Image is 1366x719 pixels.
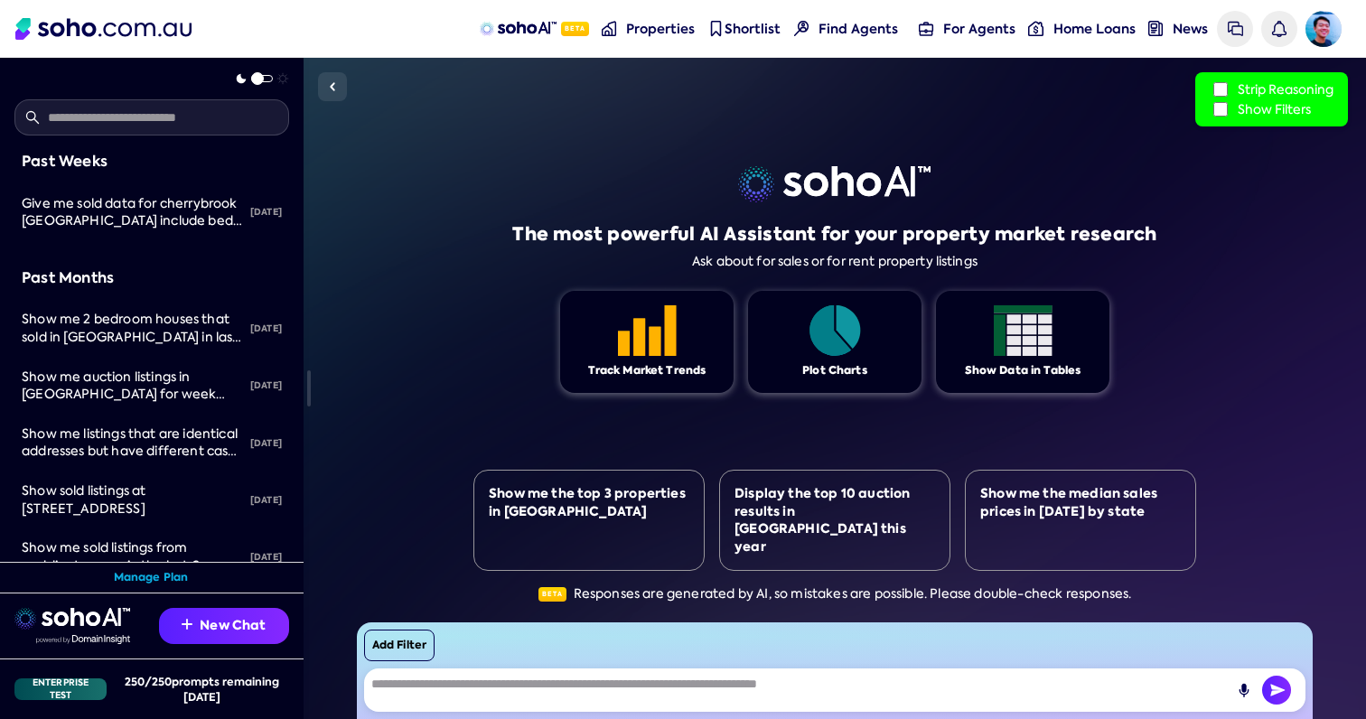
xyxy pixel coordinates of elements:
div: Show me the top 3 properties in [GEOGRAPHIC_DATA] [489,485,689,520]
img: for-agents-nav icon [919,21,934,36]
img: messages icon [1228,21,1243,36]
a: Give me sold data for cherrybrook [GEOGRAPHIC_DATA] include bed bath car sold price sold dates [14,184,243,241]
img: shortlist-nav icon [708,21,724,36]
a: Show me listings that are identical addresses but have different cases or different capitalisatio... [14,415,243,472]
span: Find Agents [819,20,898,38]
div: Ask about for sales or for rent property listings [692,254,978,269]
a: Show sold listings at [STREET_ADDRESS] [14,472,243,528]
img: Data provided by Domain Insight [36,635,130,644]
button: Send [1262,676,1291,705]
img: sohoai logo [738,166,931,202]
div: Show me the median sales prices in [DATE] by state [980,485,1181,520]
span: Show me 2 bedroom houses that sold in [GEOGRAPHIC_DATA] in last 6 months [22,311,241,362]
img: Feature 1 icon [994,305,1053,356]
img: bell icon [1271,21,1286,36]
img: sohoAI logo [480,22,557,36]
div: [DATE] [243,309,289,349]
span: Show me sold listings from paddington nsw in the last 6 months [22,539,209,591]
div: Display the top 10 auction results in [GEOGRAPHIC_DATA] this year [734,485,935,556]
div: [DATE] [243,537,289,577]
div: Show me auction listings in randwick for week ending 2025-06-28 [22,369,243,404]
a: Messages [1217,11,1253,47]
a: Show me 2 bedroom houses that sold in [GEOGRAPHIC_DATA] in last 6 months [14,300,243,357]
span: Give me sold data for cherrybrook [GEOGRAPHIC_DATA] include bed bath car sold price sold dates [22,195,242,247]
img: properties-nav icon [602,21,617,36]
div: [DATE] [243,366,289,406]
span: Beta [561,22,589,36]
img: for-agents-nav icon [1028,21,1043,36]
span: For Agents [943,20,1015,38]
a: Notifications [1261,11,1297,47]
input: Show Filters [1213,102,1228,117]
img: Sidebar toggle icon [322,76,343,98]
img: Soho Logo [15,18,192,40]
img: Feature 1 icon [618,305,677,356]
span: Home Loans [1053,20,1136,38]
img: sohoai logo [14,608,130,630]
img: Recommendation icon [182,619,192,630]
img: Find agents icon [794,21,809,36]
button: Add Filter [364,630,435,661]
h1: The most powerful AI Assistant for your property market research [512,221,1156,247]
div: Show me 2 bedroom houses that sold in paddington in last 6 months [22,311,243,346]
div: Responses are generated by AI, so mistakes are possible. Please double-check responses. [538,585,1132,603]
img: Avatar of Martin Verdejo [1305,11,1342,47]
label: Strip Reasoning [1210,79,1333,99]
span: Show me listings that are identical addresses but have different cases or different capitalisatio... [22,425,242,495]
button: Record Audio [1230,676,1258,705]
div: Track Market Trends [588,363,706,378]
div: Give me sold data for cherrybrook nsw include bed bath car sold price sold dates [22,195,243,230]
div: Plot Charts [802,363,867,378]
span: Show sold listings at [STREET_ADDRESS] [22,482,146,517]
button: New Chat [159,608,289,644]
span: Shortlist [725,20,781,38]
img: Feature 1 icon [806,305,865,356]
a: Show me sold listings from paddington nsw in the last 6 months [14,528,243,585]
div: Show sold listings at 10 Prospect Street [22,482,243,518]
div: Past Months [22,266,282,290]
div: Enterprise Test [14,678,107,700]
a: Show me auction listings in [GEOGRAPHIC_DATA] for week ending [DATE] [14,358,243,415]
div: 250 / 250 prompts remaining [DATE] [114,674,289,705]
div: Show me listings that are identical addresses but have different cases or different capitalisatio... [22,425,243,461]
div: [DATE] [243,424,289,463]
span: Properties [626,20,695,38]
span: Beta [538,587,566,602]
span: News [1173,20,1208,38]
div: [DATE] [243,481,289,520]
input: Strip Reasoning [1213,82,1228,97]
span: Show me auction listings in [GEOGRAPHIC_DATA] for week ending [DATE] [22,369,225,420]
label: Show Filters [1210,99,1333,119]
a: Manage Plan [114,570,189,585]
div: Show Data in Tables [965,363,1081,378]
div: [DATE] [243,192,289,232]
div: Past Weeks [22,150,282,173]
img: news-nav icon [1148,21,1164,36]
div: Show me sold listings from paddington nsw in the last 6 months [22,539,243,574]
img: Send icon [1262,676,1291,705]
